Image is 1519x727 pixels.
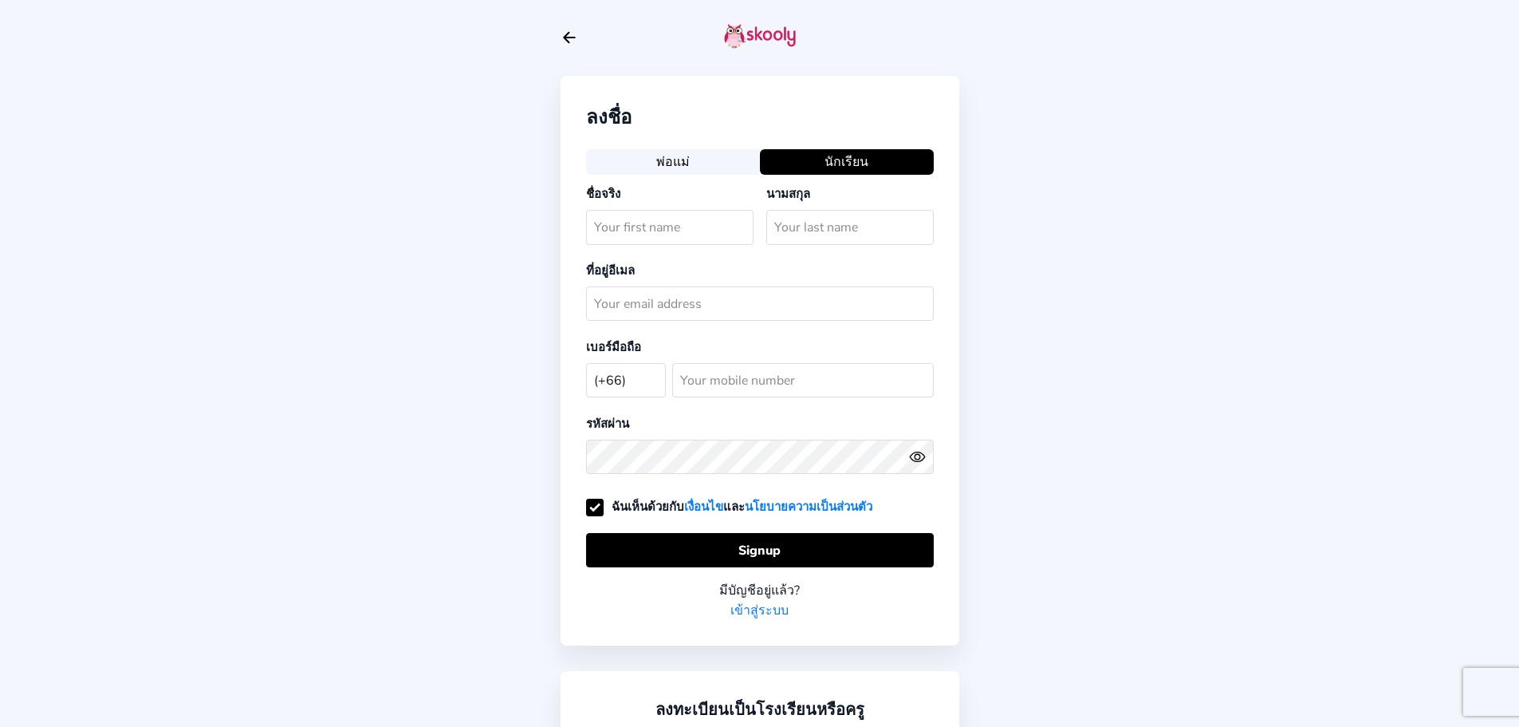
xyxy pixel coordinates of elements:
label: ฉันเห็นด้วยกับ และ [586,499,872,515]
label: เบอร์มือถือ [586,339,641,355]
div: ลงชื่อ [586,101,934,132]
input: Your first name [586,210,754,244]
button: พ่อแม่ [586,149,760,174]
label: ชื่อจริง [586,186,620,202]
label: ที่อยู่อีเมล [586,263,635,279]
button: Signup [586,533,934,567]
input: Your last name [766,210,934,244]
a: เข้าสู่ระบบ [730,600,789,620]
button: นักเรียน [760,149,934,174]
a: เงื่อนไข [684,497,723,516]
label: นามสกุล [766,186,810,202]
button: arrow back outline [561,29,578,46]
div: มีบัญชีอยู่แล้ว? [586,580,934,600]
a: ลงทะเบียนเป็นโรงเรียนหรือครู [655,697,864,722]
img: skooly-logo.png [724,23,796,49]
a: นโยบายความเป็นส่วนตัว [745,497,872,516]
input: Your email address [586,286,934,321]
label: รหัสผ่าน [586,416,629,432]
button: eye outlineeye off outline [909,448,933,465]
input: Your mobile number [672,363,934,397]
ion-icon: eye outline [909,448,926,465]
